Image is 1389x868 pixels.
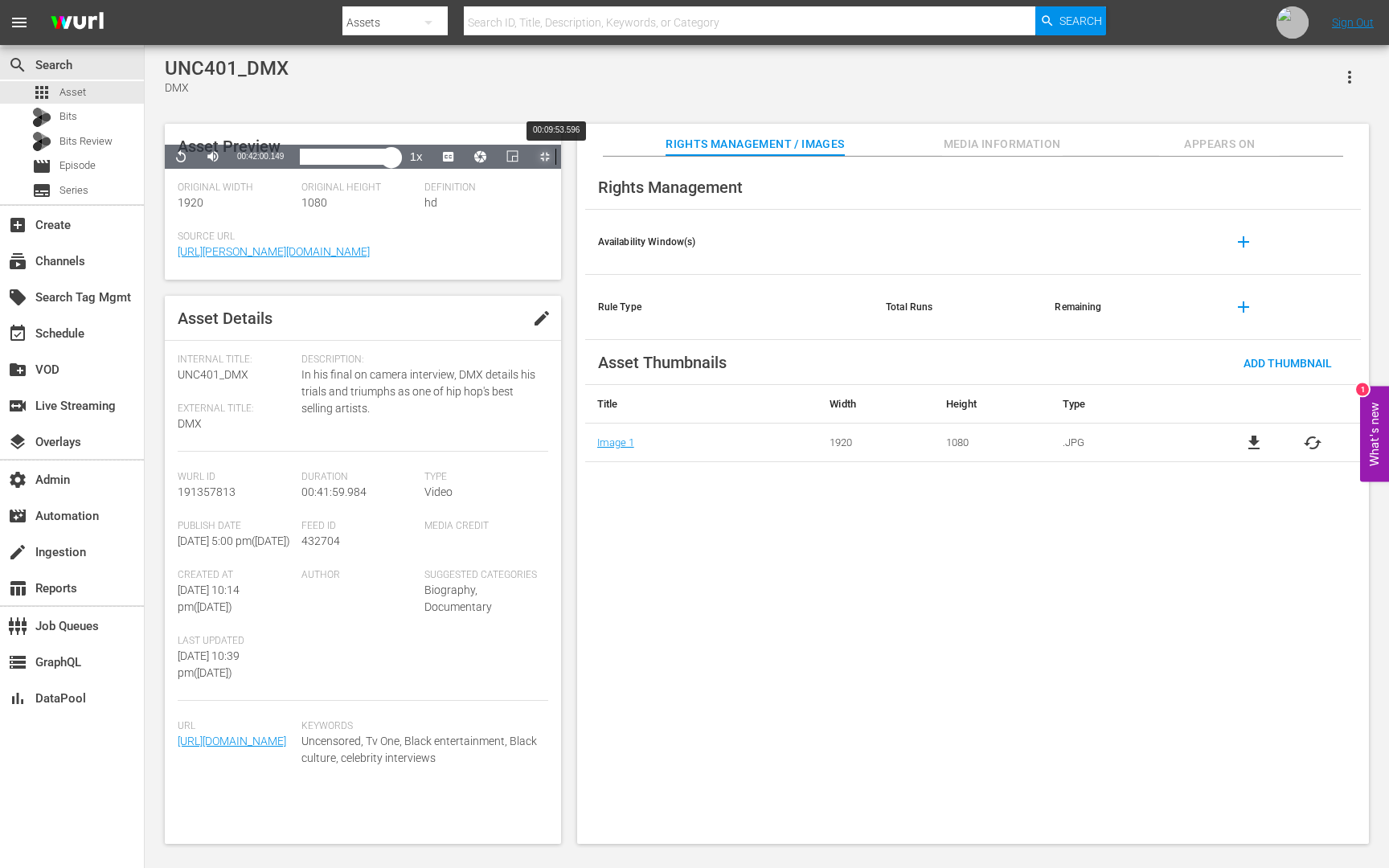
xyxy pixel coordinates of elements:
[300,149,391,165] div: Progress Bar
[59,182,88,199] span: Series
[178,403,293,416] span: External Title:
[532,309,551,328] span: edit
[178,583,240,613] span: [DATE] 10:14 pm ( [DATE] )
[598,178,743,197] span: Rights Management
[32,132,51,151] div: Bits Review
[59,158,96,174] span: Episode
[1244,433,1264,452] a: file_download
[8,324,27,343] span: Schedule
[8,55,27,75] span: Search
[32,108,51,127] div: Bits
[585,275,873,340] th: Rule Type
[1042,275,1211,340] th: Remaining
[522,299,561,338] button: edit
[666,134,844,154] span: Rights Management / Images
[178,649,240,679] span: [DATE] 10:39 pm ( [DATE] )
[301,354,540,366] span: Description:
[32,83,51,102] span: Asset
[1224,288,1263,326] button: add
[8,215,27,235] span: Create
[301,733,540,767] span: Uncensored, Tv One, Black entertainment, Black culture, celebrity interviews
[817,424,934,462] td: 1920
[178,471,293,484] span: Wurl Id
[165,80,289,96] div: DMX
[1059,6,1102,35] span: Search
[1356,383,1369,396] div: 1
[934,385,1051,424] th: Height
[178,485,236,498] span: 191357813
[465,145,497,169] button: Jump To Time
[59,133,113,149] span: Bits Review
[942,134,1063,154] span: Media Information
[497,145,529,169] button: Picture-in-Picture
[178,137,281,156] span: Asset Preview
[178,735,286,747] a: [URL][DOMAIN_NAME]
[8,506,27,526] span: Automation
[178,520,293,533] span: Publish Date
[585,385,818,424] th: Title
[32,181,51,200] span: Series
[301,534,340,547] span: 432704
[197,145,229,169] button: Mute
[59,84,86,100] span: Asset
[934,424,1051,462] td: 1080
[8,689,27,708] span: DataPool
[301,485,367,498] span: 00:41:59.984
[585,210,873,275] th: Availability Window(s)
[1231,348,1345,377] button: Add Thumbnail
[424,485,453,498] span: Video
[165,145,197,169] button: Replay
[1303,433,1322,452] button: cached
[8,579,27,598] span: Reports
[301,196,327,209] span: 1080
[1231,357,1345,370] span: Add Thumbnail
[165,57,289,80] div: UNC401_DMX
[1234,232,1253,252] span: add
[8,653,27,672] span: GraphQL
[178,720,293,733] span: Url
[432,145,465,169] button: Captions
[8,288,27,307] span: Search Tag Mgmt
[424,583,492,613] span: Biography, Documentary
[8,542,27,562] span: Ingestion
[178,245,370,258] a: [URL][PERSON_NAME][DOMAIN_NAME]
[873,275,1042,340] th: Total Runs
[8,432,27,452] span: Overlays
[178,534,290,547] span: [DATE] 5:00 pm ( [DATE] )
[237,152,284,161] span: 00:42:00.149
[8,470,27,489] span: Admin
[424,196,437,209] span: hd
[1159,134,1280,154] span: Appears On
[424,182,540,194] span: Definition
[32,157,51,176] span: Episode
[178,368,248,381] span: UNC401_DMX
[178,182,293,194] span: Original Width
[178,231,540,244] span: Source Url
[178,417,202,430] span: DMX
[8,616,27,636] span: Job Queues
[301,366,540,417] span: In his final on camera interview, DMX details his trials and triumphs as one of hip hop's best se...
[529,145,561,169] button: Exit Fullscreen
[178,569,293,582] span: Created At
[1234,297,1253,317] span: add
[301,720,540,733] span: Keywords
[59,108,77,125] span: Bits
[178,309,272,328] span: Asset Details
[178,196,203,209] span: 1920
[39,4,116,42] img: ans4CAIJ8jUAAAAAAAAAAAAAAAAAAAAAAAAgQb4GAAAAAAAAAAAAAAAAAAAAAAAAJMjXAAAAAAAAAAAAAAAAAAAAAAAAgAT5G...
[424,520,540,533] span: Media Credit
[301,471,417,484] span: Duration
[1224,223,1263,261] button: add
[817,385,934,424] th: Width
[1051,424,1206,462] td: .JPG
[301,569,417,582] span: Author
[597,436,634,448] a: Image 1
[1051,385,1206,424] th: Type
[598,353,727,372] span: Asset Thumbnails
[8,252,27,271] span: Channels
[8,396,27,416] span: Live Streaming
[178,635,293,648] span: Last Updated
[178,354,293,366] span: Internal Title:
